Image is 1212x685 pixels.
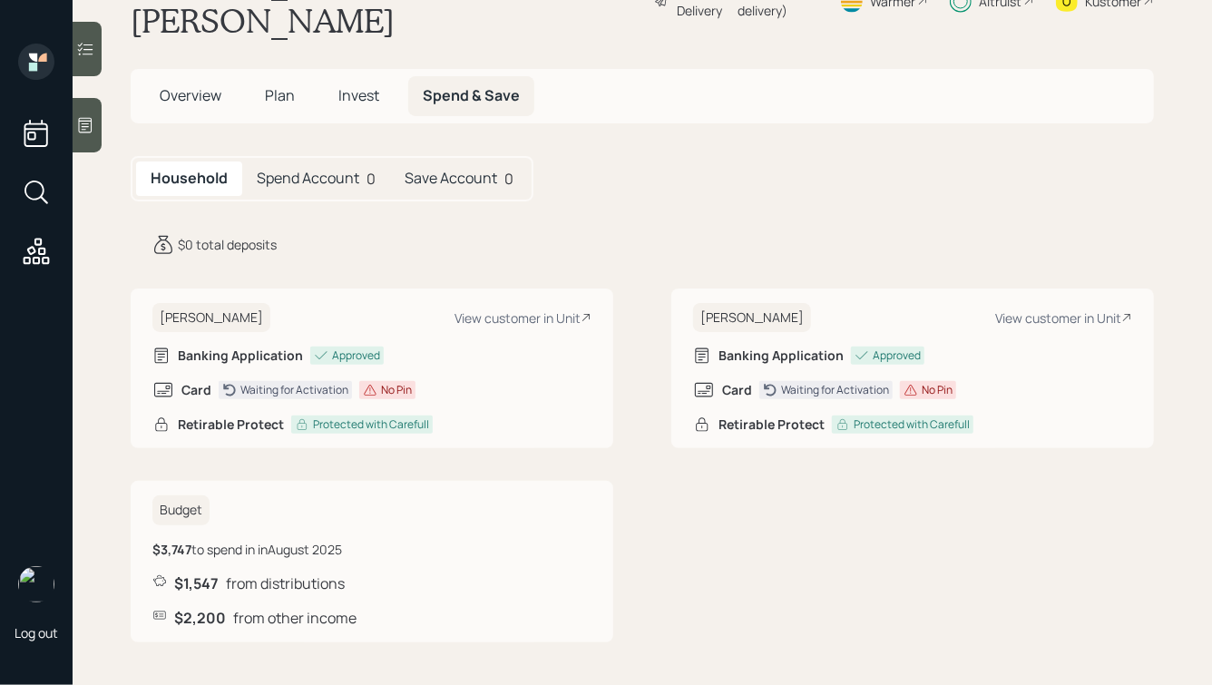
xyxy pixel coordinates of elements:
div: from distributions [152,573,591,593]
h6: Banking Application [718,348,844,364]
div: to spend in in August 2025 [152,540,342,559]
h6: [PERSON_NAME] [152,303,270,333]
h6: Card [181,383,211,398]
div: from other income [152,608,591,628]
div: 0 [390,161,528,196]
div: $0 total deposits [178,235,277,254]
b: $1,547 [174,573,219,593]
div: No Pin [922,382,953,398]
h5: Spend Account [257,170,359,187]
div: Approved [873,347,921,364]
div: 0 [242,161,390,196]
h6: [PERSON_NAME] [693,303,811,333]
h5: Household [151,170,228,187]
span: Invest [338,85,379,105]
div: Waiting for Activation [240,382,348,398]
span: Spend & Save [423,85,520,105]
h6: Retirable Protect [178,417,284,433]
h5: Save Account [405,170,497,187]
span: Plan [265,85,295,105]
div: Protected with Carefull [313,416,429,433]
span: Overview [160,85,221,105]
b: $3,747 [152,541,191,558]
div: Protected with Carefull [854,416,970,433]
b: $2,200 [174,608,226,628]
h6: Card [722,383,752,398]
div: Log out [15,624,58,641]
div: No Pin [381,382,412,398]
div: Approved [332,347,380,364]
h6: Banking Application [178,348,303,364]
div: View customer in Unit [995,309,1132,327]
img: hunter_neumayer.jpg [18,566,54,602]
h6: Retirable Protect [718,417,825,433]
h6: Budget [152,495,210,525]
div: View customer in Unit [454,309,591,327]
div: Waiting for Activation [781,382,889,398]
